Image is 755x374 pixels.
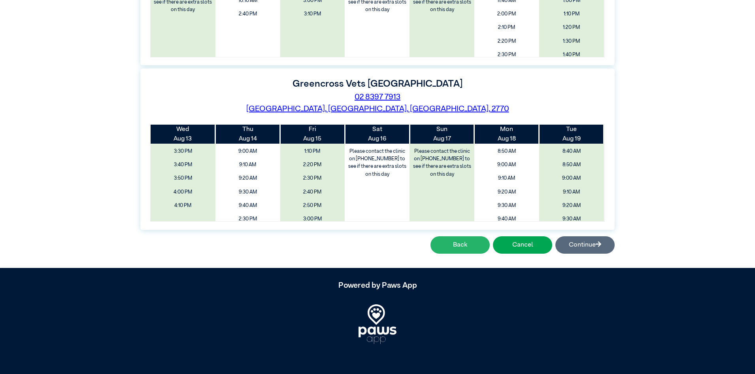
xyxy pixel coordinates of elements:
th: Aug 14 [215,125,280,144]
span: 3:50 PM [153,173,213,184]
span: 1:10 PM [283,146,342,157]
span: 2:20 PM [283,159,342,171]
th: Aug 17 [410,125,474,144]
span: 3:10 PM [283,8,342,20]
span: 9:30 AM [218,186,277,198]
span: 9:10 AM [542,186,601,198]
span: 2:40 PM [283,186,342,198]
span: 1:10 PM [542,8,601,20]
span: 2:20 PM [477,36,536,47]
th: Aug 19 [539,125,604,144]
span: 9:30 AM [542,213,601,225]
span: 3:40 PM [153,159,213,171]
span: 9:40 AM [218,200,277,211]
span: 2:50 PM [283,200,342,211]
label: Please contact the clinic on [PHONE_NUMBER] to see if there are extra slots on this day [345,146,409,180]
span: 8:40 AM [542,146,601,157]
span: 9:00 AM [218,146,277,157]
th: Aug 16 [345,125,410,144]
span: 2:30 PM [283,173,342,184]
span: 2:30 PM [218,213,277,225]
label: Greencross Vets [GEOGRAPHIC_DATA] [293,79,462,89]
span: 9:10 AM [477,173,536,184]
span: 1:20 PM [542,22,601,33]
span: 3:00 PM [283,213,342,225]
h5: Powered by Paws App [140,281,615,290]
span: 1:30 PM [542,36,601,47]
img: PawsApp [359,304,396,344]
span: 1:40 PM [542,49,601,61]
span: 9:20 AM [477,186,536,198]
button: Back [430,236,490,254]
span: 2:00 PM [477,8,536,20]
th: Aug 15 [280,125,345,144]
span: 2:40 PM [218,8,277,20]
span: 2:10 PM [477,22,536,33]
button: Cancel [493,236,552,254]
span: 9:40 AM [477,213,536,225]
span: 4:00 PM [153,186,213,198]
span: 2:30 PM [477,49,536,61]
span: 8:50 AM [542,159,601,171]
span: 9:20 AM [542,200,601,211]
a: 02 8397 7913 [355,93,400,101]
span: 9:30 AM [477,200,536,211]
span: 9:00 AM [542,173,601,184]
span: 9:00 AM [477,159,536,171]
span: 3:30 PM [153,146,213,157]
span: 9:10 AM [218,159,277,171]
span: 4:10 PM [153,200,213,211]
th: Aug 13 [151,125,215,144]
th: Aug 18 [474,125,539,144]
span: 8:50 AM [477,146,536,157]
label: Please contact the clinic on [PHONE_NUMBER] to see if there are extra slots on this day [410,146,474,180]
a: [GEOGRAPHIC_DATA], [GEOGRAPHIC_DATA], [GEOGRAPHIC_DATA], 2770 [246,105,509,113]
span: 9:20 AM [218,173,277,184]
